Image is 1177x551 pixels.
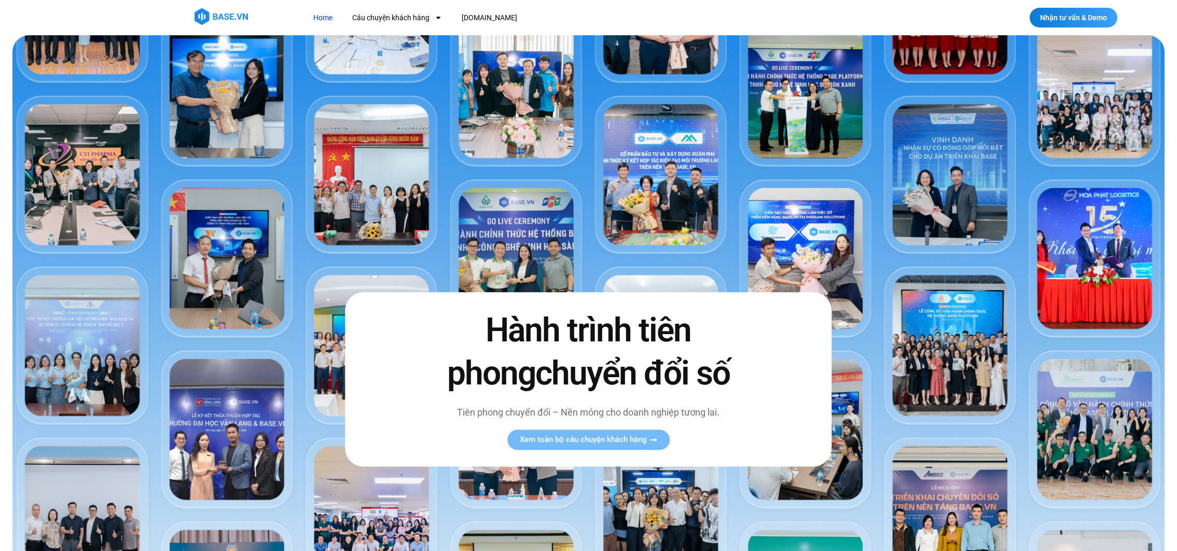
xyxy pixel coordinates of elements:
[425,309,752,395] h2: Hành trình tiên phong
[520,436,647,444] span: Xem toàn bộ câu chuyện khách hàng
[306,8,340,27] a: Home
[344,8,450,27] a: Câu chuyện khách hàng
[1030,8,1117,27] a: Nhận tư vấn & Demo
[535,354,730,393] span: chuyển đổi số
[507,430,670,450] a: Xem toàn bộ câu chuyện khách hàng
[1040,14,1107,21] span: Nhận tư vấn & Demo
[425,405,752,419] p: Tiên phong chuyển đổi – Nền móng cho doanh nghiệp tương lai.
[454,8,525,27] a: [DOMAIN_NAME]
[306,8,708,27] nav: Menu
